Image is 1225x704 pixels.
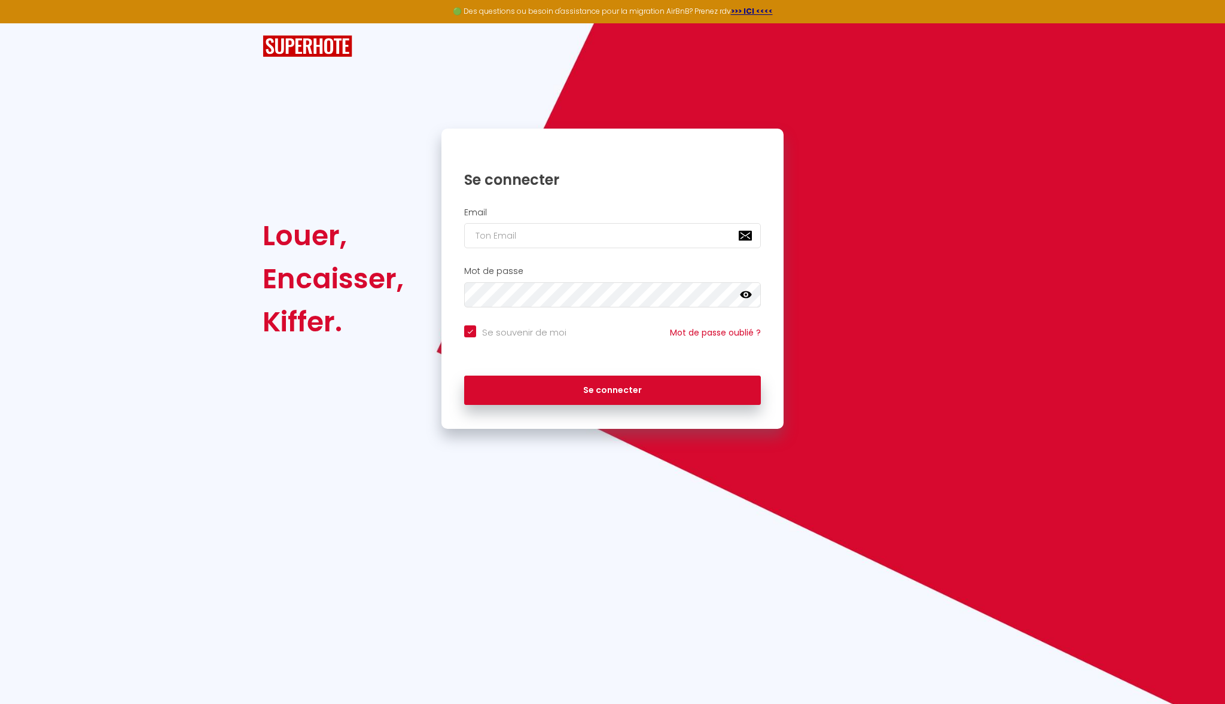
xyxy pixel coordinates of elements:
h1: Se connecter [464,170,761,189]
div: Louer, [263,214,404,257]
div: Kiffer. [263,300,404,343]
button: Se connecter [464,376,761,406]
div: Encaisser, [263,257,404,300]
a: Mot de passe oublié ? [670,327,761,339]
a: >>> ICI <<<< [731,6,773,16]
h2: Mot de passe [464,266,761,276]
h2: Email [464,208,761,218]
input: Ton Email [464,223,761,248]
img: SuperHote logo [263,35,352,57]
